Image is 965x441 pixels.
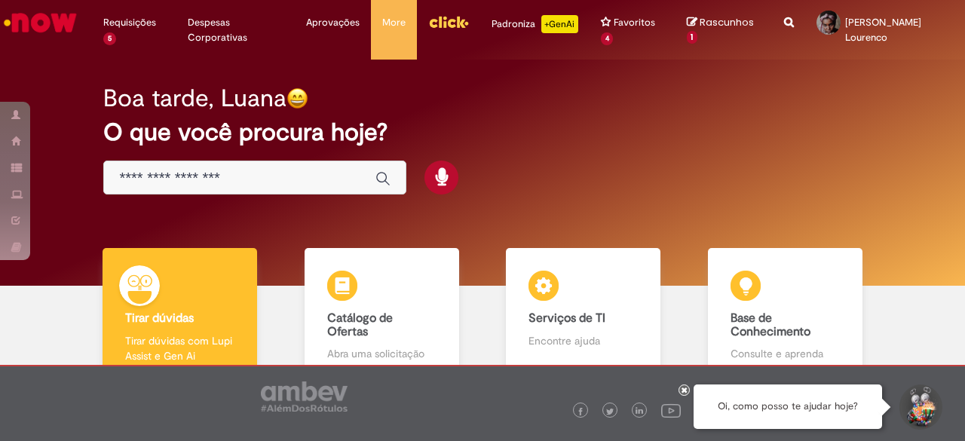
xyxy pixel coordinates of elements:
[661,400,681,420] img: logo_footer_youtube.png
[382,15,406,30] span: More
[482,248,685,378] a: Serviços de TI Encontre ajuda
[125,333,234,363] p: Tirar dúvidas com Lupi Assist e Gen Ai
[687,16,761,44] a: Rascunhos
[694,384,882,429] div: Oi, como posso te ajudar hoje?
[845,16,921,44] span: [PERSON_NAME] Lourenco
[286,87,308,109] img: happy-face.png
[492,15,578,33] div: Padroniza
[327,346,437,361] p: Abra uma solicitação
[528,311,605,326] b: Serviços de TI
[79,248,281,378] a: Tirar dúvidas Tirar dúvidas com Lupi Assist e Gen Ai
[327,311,393,339] b: Catálogo de Ofertas
[731,346,840,361] p: Consulte e aprenda
[528,333,638,348] p: Encontre ajuda
[2,8,79,38] img: ServiceNow
[306,15,360,30] span: Aprovações
[103,119,861,145] h2: O que você procura hoje?
[281,248,483,378] a: Catálogo de Ofertas Abra uma solicitação
[614,15,655,30] span: Favoritos
[636,407,643,416] img: logo_footer_linkedin.png
[103,15,156,30] span: Requisições
[687,31,698,44] span: 1
[261,381,348,412] img: logo_footer_ambev_rotulo_gray.png
[601,32,614,45] span: 4
[188,15,283,45] span: Despesas Corporativas
[103,85,286,112] h2: Boa tarde, Luana
[685,248,887,378] a: Base de Conhecimento Consulte e aprenda
[541,15,578,33] p: +GenAi
[700,15,754,29] span: Rascunhos
[606,408,614,415] img: logo_footer_twitter.png
[103,32,116,45] span: 5
[577,408,584,415] img: logo_footer_facebook.png
[897,384,942,430] button: Iniciar Conversa de Suporte
[125,311,194,326] b: Tirar dúvidas
[731,311,810,339] b: Base de Conhecimento
[428,11,469,33] img: click_logo_yellow_360x200.png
